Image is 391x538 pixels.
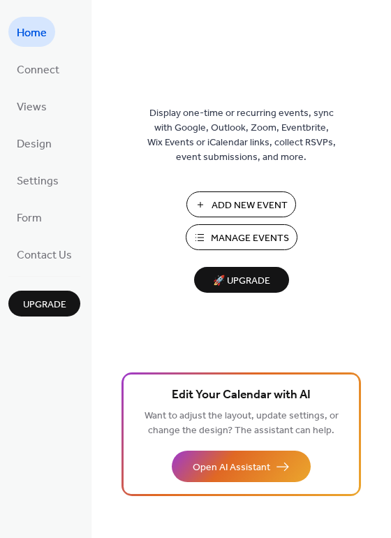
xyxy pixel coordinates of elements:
[8,239,80,269] a: Contact Us
[17,59,59,81] span: Connect
[17,170,59,192] span: Settings
[8,128,60,158] a: Design
[186,191,296,217] button: Add New Event
[172,451,311,482] button: Open AI Assistant
[202,272,281,291] span: 🚀 Upgrade
[186,224,297,250] button: Manage Events
[194,267,289,293] button: 🚀 Upgrade
[8,165,67,195] a: Settings
[145,407,339,440] span: Want to adjust the layout, update settings, or change the design? The assistant can help.
[17,22,47,44] span: Home
[17,208,42,229] span: Form
[8,17,55,47] a: Home
[8,202,50,232] a: Form
[17,133,52,155] span: Design
[172,386,311,405] span: Edit Your Calendar with AI
[17,96,47,118] span: Views
[23,298,66,312] span: Upgrade
[17,245,72,266] span: Contact Us
[193,460,270,475] span: Open AI Assistant
[8,54,68,84] a: Connect
[147,106,336,165] span: Display one-time or recurring events, sync with Google, Outlook, Zoom, Eventbrite, Wix Events or ...
[8,91,55,121] a: Views
[212,198,288,213] span: Add New Event
[8,291,80,317] button: Upgrade
[211,231,289,246] span: Manage Events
